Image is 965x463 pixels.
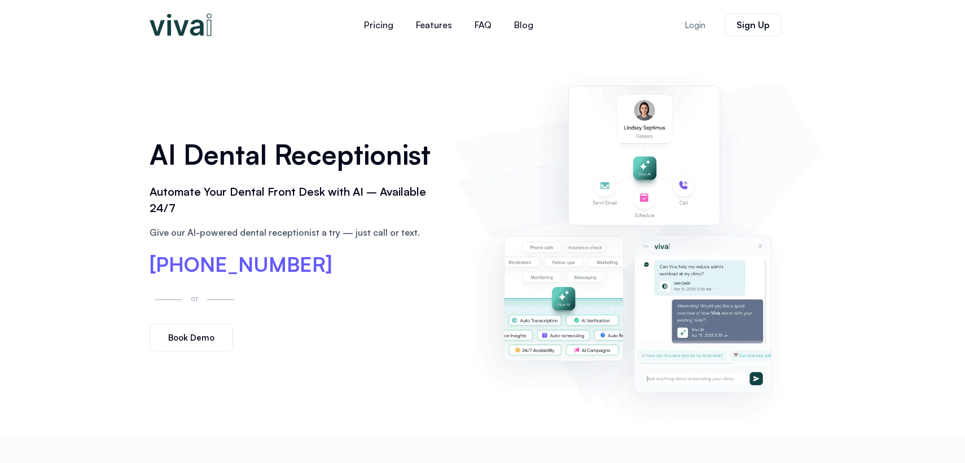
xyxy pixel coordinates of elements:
[671,14,719,36] a: Login
[188,292,201,305] p: or
[405,11,463,38] a: Features
[150,324,233,351] a: Book Demo
[725,14,782,36] a: Sign Up
[458,61,815,425] img: AI dental receptionist dashboard – virtual receptionist dental office
[736,20,770,29] span: Sign Up
[150,226,441,239] p: Give our AI-powered dental receptionist a try — just call or text.
[168,333,214,342] span: Book Demo
[353,11,405,38] a: Pricing
[285,11,612,38] nav: Menu
[150,254,332,275] a: [PHONE_NUMBER]
[150,184,441,217] h2: Automate Your Dental Front Desk with AI – Available 24/7
[503,11,545,38] a: Blog
[685,21,705,29] span: Login
[150,135,441,174] h1: AI Dental Receptionist
[463,11,503,38] a: FAQ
